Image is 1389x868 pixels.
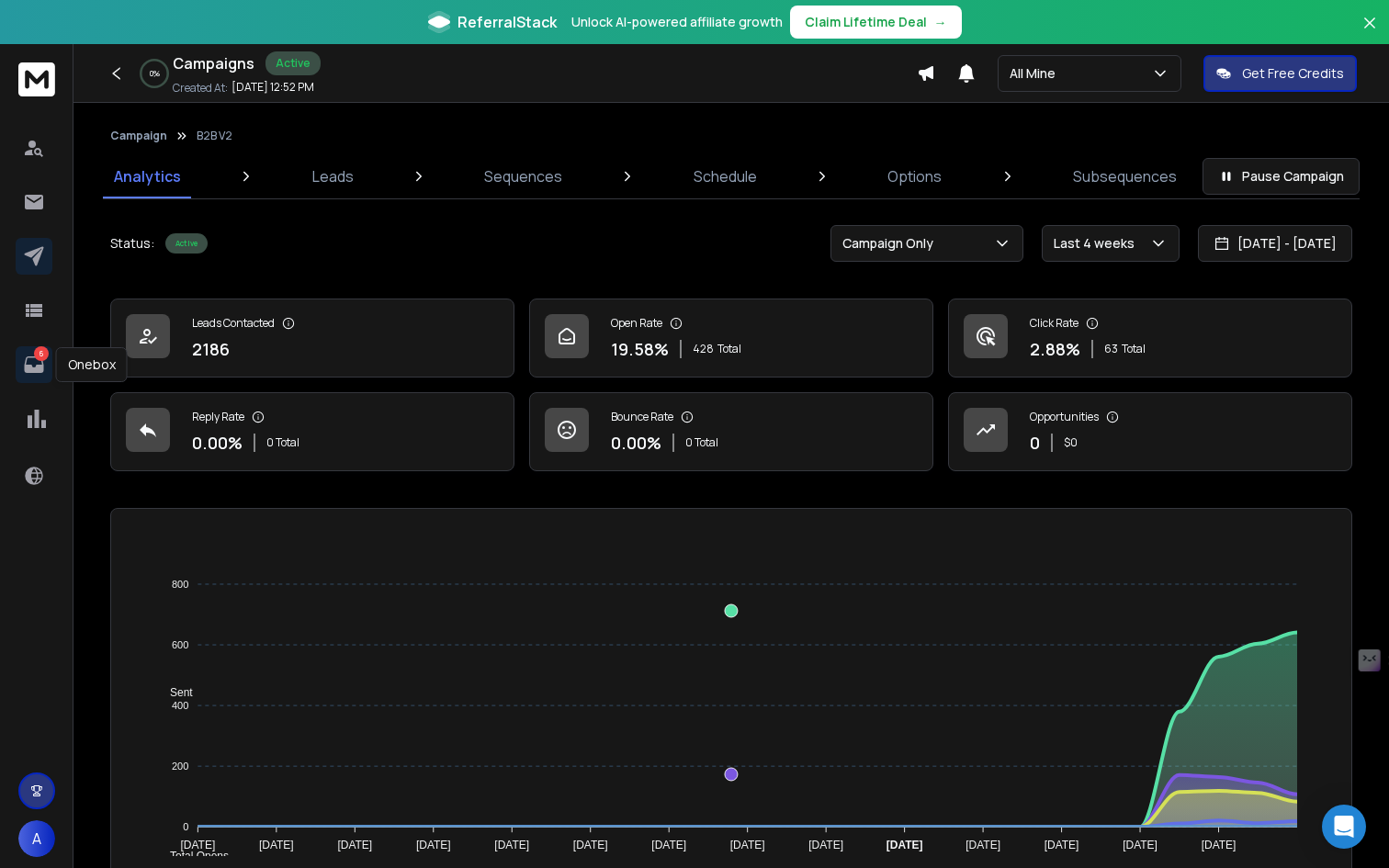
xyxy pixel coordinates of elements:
[1104,342,1118,356] span: 63
[180,839,215,851] tspan: [DATE]
[694,165,757,187] p: Schedule
[103,154,192,198] a: Analytics
[265,51,321,75] div: Active
[1073,165,1177,187] p: Subsequences
[934,13,947,31] span: →
[966,839,1000,851] tspan: [DATE]
[312,165,354,187] p: Leads
[1198,225,1352,262] button: [DATE] - [DATE]
[150,68,160,79] p: 0 %
[473,154,573,198] a: Sequences
[571,13,783,31] p: Unlock AI-powered affiliate growth
[611,410,673,424] p: Bounce Rate
[1030,430,1040,456] p: 0
[685,435,718,450] p: 0 Total
[337,839,372,851] tspan: [DATE]
[730,839,765,851] tspan: [DATE]
[1358,11,1382,55] button: Close banner
[18,820,55,857] button: A
[172,579,188,590] tspan: 800
[948,392,1352,471] a: Opportunities0$0
[1122,342,1146,356] span: Total
[611,430,661,456] p: 0.00 %
[1203,158,1360,195] button: Pause Campaign
[494,839,529,851] tspan: [DATE]
[887,165,942,187] p: Options
[110,234,154,253] p: Status:
[34,346,49,361] p: 6
[1242,64,1344,83] p: Get Free Credits
[1010,64,1063,83] p: All Mine
[1045,839,1079,851] tspan: [DATE]
[876,154,953,198] a: Options
[114,165,181,187] p: Analytics
[611,316,662,331] p: Open Rate
[1030,336,1080,362] p: 2.88 %
[457,11,557,33] span: ReferralStack
[156,850,229,862] span: Total Opens
[165,233,208,254] div: Active
[172,639,188,650] tspan: 600
[573,839,608,851] tspan: [DATE]
[56,347,128,382] div: Onebox
[529,392,933,471] a: Bounce Rate0.00%0 Total
[1062,154,1188,198] a: Subsequences
[172,700,188,711] tspan: 400
[301,154,365,198] a: Leads
[16,346,52,383] a: 6
[611,336,669,362] p: 19.58 %
[259,839,294,851] tspan: [DATE]
[651,839,686,851] tspan: [DATE]
[886,839,923,851] tspan: [DATE]
[529,299,933,378] a: Open Rate19.58%428Total
[192,316,275,331] p: Leads Contacted
[192,430,243,456] p: 0.00 %
[683,154,768,198] a: Schedule
[156,686,193,699] span: Sent
[948,299,1352,378] a: Click Rate2.88%63Total
[1030,410,1099,424] p: Opportunities
[1322,805,1366,849] div: Open Intercom Messenger
[110,392,514,471] a: Reply Rate0.00%0 Total
[1203,55,1357,92] button: Get Free Credits
[183,821,188,832] tspan: 0
[842,234,941,253] p: Campaign Only
[192,336,230,362] p: 2186
[790,6,962,39] button: Claim Lifetime Deal→
[1054,234,1142,253] p: Last 4 weeks
[173,52,254,74] h1: Campaigns
[808,839,843,851] tspan: [DATE]
[416,839,451,851] tspan: [DATE]
[693,342,714,356] span: 428
[110,299,514,378] a: Leads Contacted2186
[1202,839,1237,851] tspan: [DATE]
[110,129,167,143] button: Campaign
[231,80,314,95] p: [DATE] 12:52 PM
[266,435,299,450] p: 0 Total
[484,165,562,187] p: Sequences
[197,129,232,143] p: B2B V2
[1030,316,1078,331] p: Click Rate
[192,410,244,424] p: Reply Rate
[1123,839,1157,851] tspan: [DATE]
[717,342,741,356] span: Total
[172,761,188,772] tspan: 200
[173,81,228,96] p: Created At:
[1064,435,1078,450] p: $ 0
